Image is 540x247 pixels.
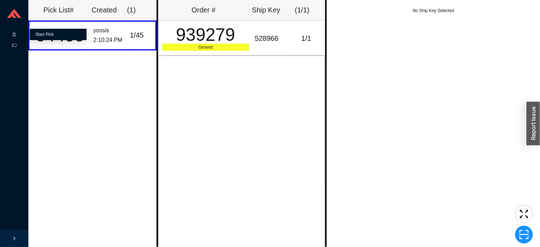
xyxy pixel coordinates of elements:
a: Start Pick [35,32,54,37]
div: 1 / 1 [291,33,321,44]
div: 939279 [162,26,249,44]
div: 2:10:24 PM [93,35,124,45]
div: ( 1 ) [127,4,150,16]
div: Ground [162,44,249,51]
button: scan [515,226,533,243]
div: ( 1 / 1 ) [287,4,317,16]
div: 64499 [32,27,88,44]
div: 528966 [255,33,286,44]
div: 1 / 45 [130,29,152,41]
span: fullscreen [516,209,533,219]
span: right [12,236,16,241]
button: fullscreen [515,205,533,223]
div: No Ship Key Selected [327,7,540,14]
div: yossis [93,26,124,35]
span: scan [516,229,533,240]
